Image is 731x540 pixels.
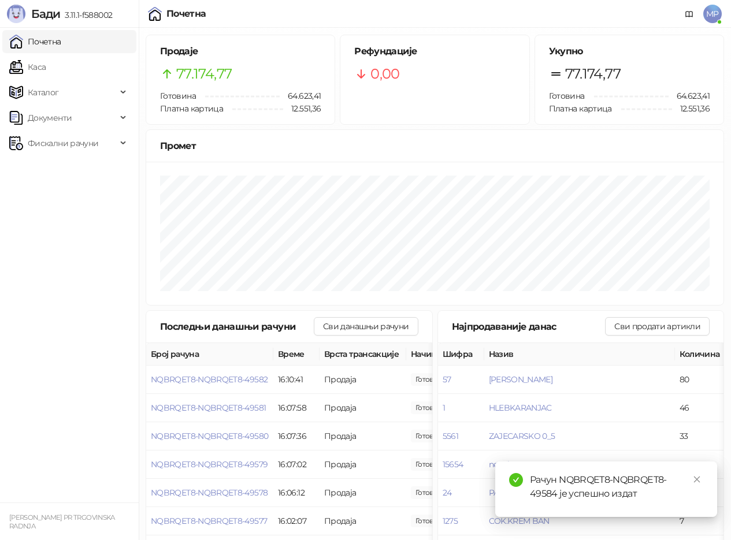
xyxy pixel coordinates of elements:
[160,103,223,114] span: Платна картица
[675,366,727,394] td: 80
[484,343,675,366] th: Назив
[669,90,710,102] span: 64.623,41
[411,486,450,499] span: 175,00
[160,319,314,334] div: Последњи данашњи рачуни
[443,431,458,441] button: 5561
[675,422,727,450] td: 33
[438,343,484,366] th: Шифра
[675,394,727,422] td: 46
[489,403,552,413] button: HLEBKARANJAC
[411,515,450,527] span: 275,00
[273,507,320,535] td: 16:02:07
[549,91,585,101] span: Готовина
[320,366,406,394] td: Продаја
[273,394,320,422] td: 16:07:58
[160,44,321,58] h5: Продаје
[283,102,321,115] span: 12.551,36
[489,431,555,441] button: ZAJECARSKO 0_5
[489,487,530,498] button: PARADAJZ
[443,403,445,413] button: 1
[9,30,61,53] a: Почетна
[605,317,710,336] button: Сви продати артикли
[273,343,320,366] th: Време
[151,431,268,441] button: NQBRQET8-NQBRQET8-49580
[549,103,612,114] span: Платна картица
[320,507,406,535] td: Продаја
[160,91,196,101] span: Готовина
[443,459,463,470] button: 15654
[314,317,418,336] button: Сви данашњи рачуни
[509,473,523,487] span: check-circle
[489,459,517,470] button: nes 3in1
[549,44,710,58] h5: Укупно
[28,132,98,155] span: Фискални рачуни
[273,450,320,479] td: 16:07:02
[320,343,406,366] th: Врста трансакције
[320,479,406,507] td: Продаја
[151,516,267,526] button: NQBRQET8-NQBRQET8-49577
[443,487,452,498] button: 24
[166,9,206,18] div: Почетна
[280,90,321,102] span: 64.623,41
[151,403,266,413] button: NQBRQET8-NQBRQET8-49581
[273,366,320,394] td: 16:10:41
[273,422,320,450] td: 16:07:36
[7,5,25,23] img: Logo
[693,475,701,483] span: close
[28,81,59,104] span: Каталог
[675,343,727,366] th: Количина
[9,513,115,530] small: [PERSON_NAME] PR TRGOVINSKA RADNJA
[160,139,710,153] div: Промет
[443,516,458,526] button: 1275
[320,394,406,422] td: Продаја
[703,5,722,23] span: MP
[691,473,703,486] a: Close
[489,374,553,385] button: [PERSON_NAME]
[443,374,451,385] button: 57
[370,63,399,85] span: 0,00
[406,343,522,366] th: Начини плаћања
[354,44,515,58] h5: Рефундације
[31,7,60,21] span: Бади
[176,63,232,85] span: 77.174,77
[675,450,727,479] td: 24
[680,5,699,23] a: Документација
[28,106,72,129] span: Документи
[273,479,320,507] td: 16:06:12
[146,343,273,366] th: Број рачуна
[151,374,268,385] button: NQBRQET8-NQBRQET8-49582
[565,63,621,85] span: 77.174,77
[452,319,606,334] div: Најпродаваније данас
[411,373,450,386] span: 110,00
[9,55,46,79] a: Каса
[411,430,450,442] span: 110,00
[672,102,710,115] span: 12.551,36
[411,458,450,471] span: 315,00
[151,487,268,498] button: NQBRQET8-NQBRQET8-49578
[320,422,406,450] td: Продаја
[60,10,112,20] span: 3.11.1-f588002
[489,516,550,526] button: COK.KREM BAN
[320,450,406,479] td: Продаја
[530,473,703,501] div: Рачун NQBRQET8-NQBRQET8-49584 је успешно издат
[151,459,268,470] button: NQBRQET8-NQBRQET8-49579
[411,401,450,414] span: 100,00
